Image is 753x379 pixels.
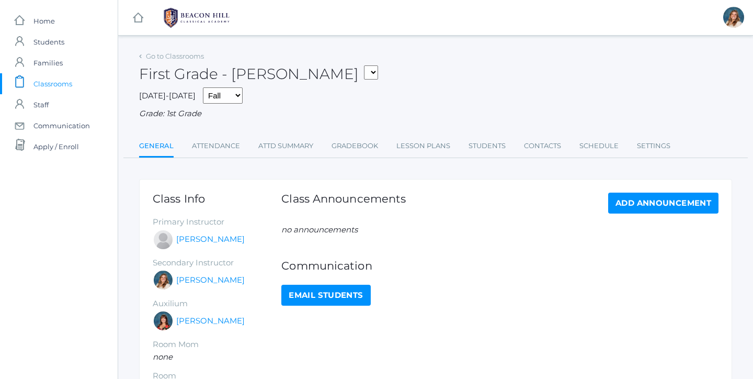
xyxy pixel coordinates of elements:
[33,94,49,115] span: Staff
[153,218,281,227] h5: Primary Instructor
[469,136,506,157] a: Students
[153,270,174,291] div: Liv Barber
[33,52,63,73] span: Families
[33,10,55,31] span: Home
[637,136,670,157] a: Settings
[281,260,718,272] h1: Communication
[176,233,245,246] a: [PERSON_NAME]
[258,136,313,157] a: Attd Summary
[281,285,370,306] a: Email Students
[33,115,90,136] span: Communication
[332,136,378,157] a: Gradebook
[139,66,378,82] h2: First Grade - [PERSON_NAME]
[153,193,281,205] h1: Class Info
[396,136,450,157] a: Lesson Plans
[281,225,358,235] em: no announcements
[146,52,204,60] a: Go to Classrooms
[139,136,174,158] a: General
[157,5,236,31] img: 1_BHCALogos-05.png
[192,136,240,157] a: Attendance
[153,340,281,349] h5: Room Mom
[33,73,72,94] span: Classrooms
[153,299,281,308] h5: Auxilium
[723,7,744,28] div: Liv Barber
[139,108,732,120] div: Grade: 1st Grade
[176,274,245,286] a: [PERSON_NAME]
[281,193,406,211] h1: Class Announcements
[153,352,173,362] em: none
[153,259,281,267] h5: Secondary Instructor
[153,310,174,331] div: Heather Wallock
[139,91,196,101] span: [DATE]-[DATE]
[176,315,245,327] a: [PERSON_NAME]
[153,229,174,250] div: Jaimie Watson
[608,193,718,214] a: Add Announcement
[33,31,64,52] span: Students
[579,136,619,157] a: Schedule
[524,136,561,157] a: Contacts
[33,136,79,157] span: Apply / Enroll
